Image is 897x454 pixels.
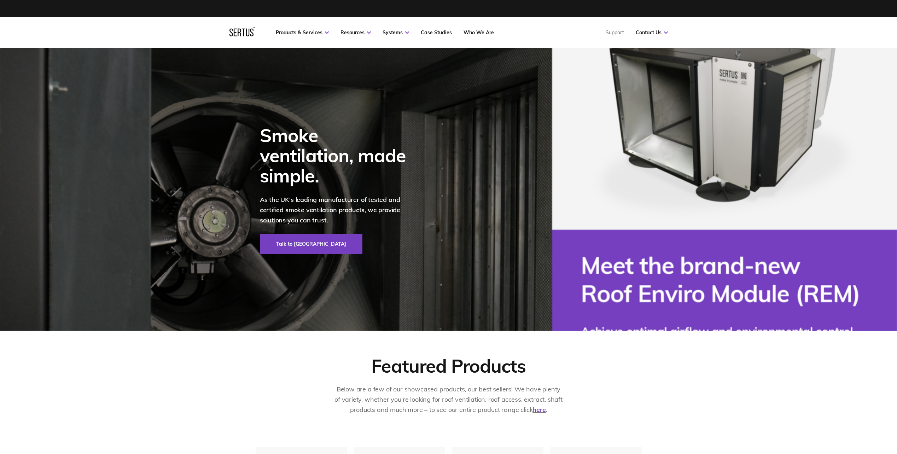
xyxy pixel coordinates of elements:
[383,29,409,36] a: Systems
[421,29,452,36] a: Case Studies
[371,354,525,377] div: Featured Products
[334,384,564,415] p: Below are a few of our showcased products, our best sellers! We have plenty of variety, whether y...
[636,29,668,36] a: Contact Us
[276,29,329,36] a: Products & Services
[606,29,624,36] a: Support
[260,125,415,186] div: Smoke ventilation, made simple.
[260,195,415,225] p: As the UK's leading manufacturer of tested and certified smoke ventilation products, we provide s...
[532,406,546,414] a: here
[340,29,371,36] a: Resources
[464,29,494,36] a: Who We Are
[260,234,362,254] a: Talk to [GEOGRAPHIC_DATA]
